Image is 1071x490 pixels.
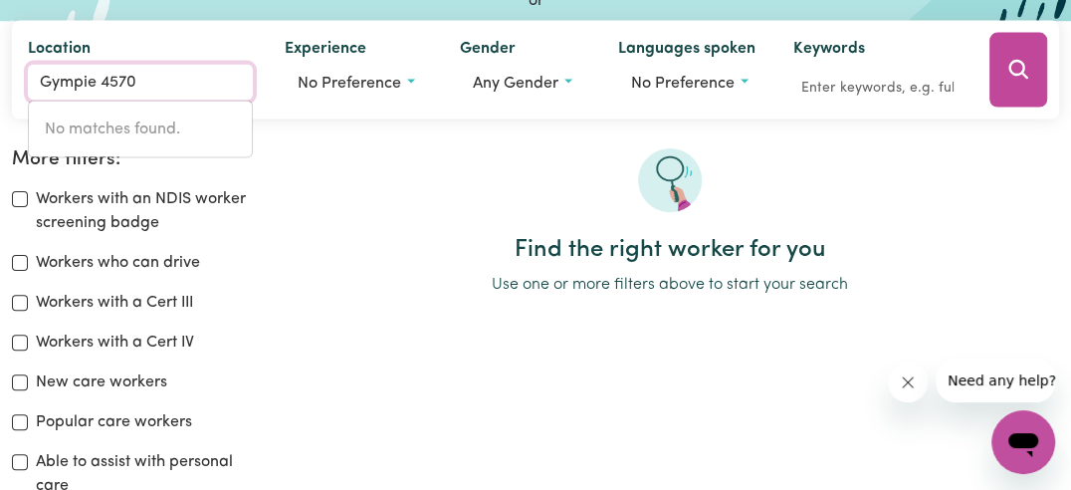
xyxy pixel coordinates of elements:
span: No preference [298,75,401,91]
label: Experience [285,36,366,64]
label: Keywords [793,36,865,64]
h2: Find the right worker for you [280,236,1059,265]
label: Languages spoken [617,36,754,64]
button: Worker gender preference [460,64,585,102]
iframe: Message from company [936,359,1055,402]
button: Worker language preferences [617,64,760,102]
iframe: Button to launch messaging window [991,410,1055,474]
input: Enter keywords, e.g. full name, interests [793,72,962,103]
label: Workers with an NDIS worker screening badge [36,187,256,235]
label: Popular care workers [36,410,192,434]
span: Any gender [473,75,558,91]
label: New care workers [36,370,167,394]
button: Search [989,32,1047,107]
span: Need any help? [12,14,120,30]
label: Workers with a Cert III [36,291,193,315]
span: No preference [630,75,734,91]
iframe: Close message [888,363,928,402]
p: Use one or more filters above to start your search [280,273,1059,297]
h2: More filters: [12,148,256,171]
label: Workers with a Cert IV [36,331,194,355]
label: Location [28,36,91,64]
label: Workers who can drive [36,251,200,275]
label: Gender [460,36,516,64]
input: Enter a suburb [28,64,253,100]
div: menu-options [28,100,253,157]
button: Worker experience options [285,64,428,102]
